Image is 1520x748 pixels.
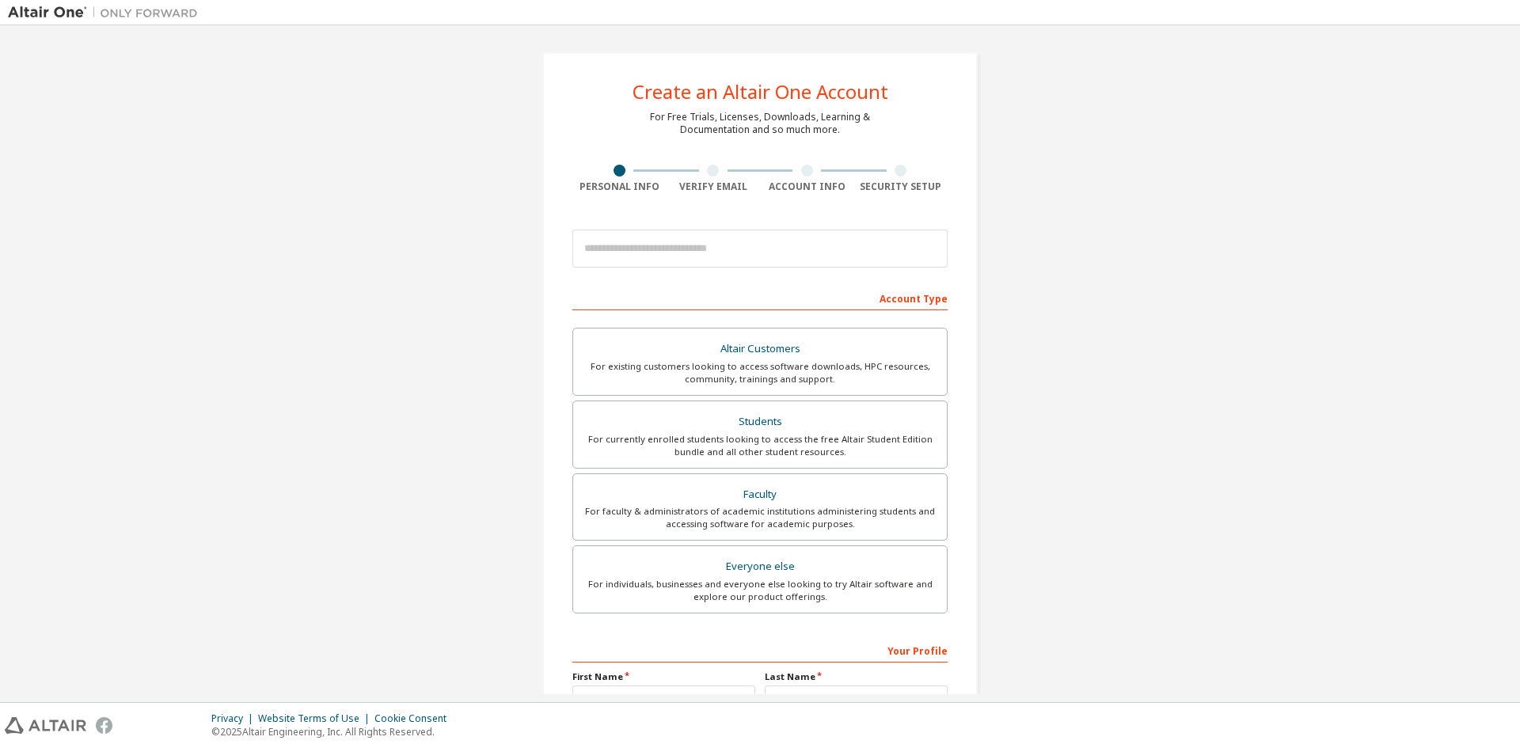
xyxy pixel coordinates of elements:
div: Faculty [583,484,937,506]
div: Account Info [760,180,854,193]
div: Create an Altair One Account [633,82,888,101]
div: Website Terms of Use [258,712,374,725]
div: Privacy [211,712,258,725]
div: Verify Email [667,180,761,193]
div: For existing customers looking to access software downloads, HPC resources, community, trainings ... [583,360,937,385]
div: Students [583,411,937,433]
label: First Name [572,670,755,683]
div: Account Type [572,285,948,310]
label: Last Name [765,670,948,683]
img: Altair One [8,5,206,21]
div: For individuals, businesses and everyone else looking to try Altair software and explore our prod... [583,578,937,603]
img: facebook.svg [96,717,112,734]
div: For Free Trials, Licenses, Downloads, Learning & Documentation and so much more. [650,111,870,136]
div: For currently enrolled students looking to access the free Altair Student Edition bundle and all ... [583,433,937,458]
img: altair_logo.svg [5,717,86,734]
div: For faculty & administrators of academic institutions administering students and accessing softwa... [583,505,937,530]
div: Cookie Consent [374,712,456,725]
div: Personal Info [572,180,667,193]
div: Security Setup [854,180,948,193]
div: Altair Customers [583,338,937,360]
div: Everyone else [583,556,937,578]
p: © 2025 Altair Engineering, Inc. All Rights Reserved. [211,725,456,739]
div: Your Profile [572,637,948,663]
